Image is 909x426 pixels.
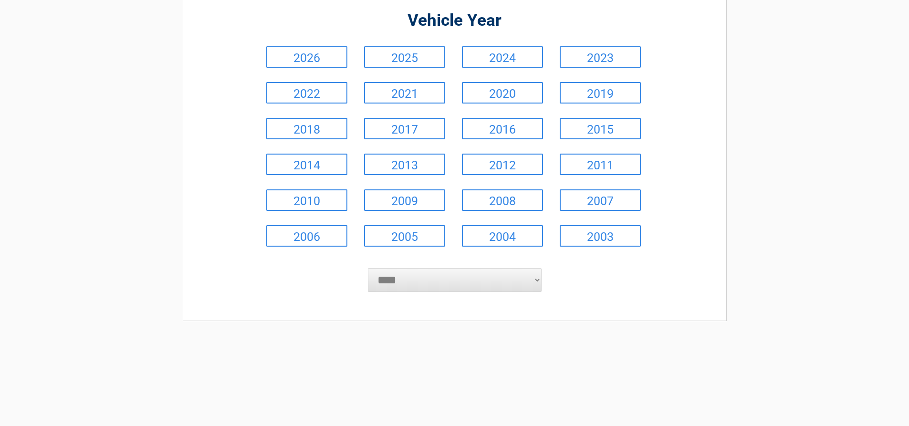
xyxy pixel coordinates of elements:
[462,189,543,211] a: 2008
[560,154,641,175] a: 2011
[560,225,641,247] a: 2003
[462,82,543,104] a: 2020
[264,10,646,32] h2: Vehicle Year
[560,189,641,211] a: 2007
[364,46,445,68] a: 2025
[266,82,347,104] a: 2022
[462,46,543,68] a: 2024
[364,118,445,139] a: 2017
[462,118,543,139] a: 2016
[266,154,347,175] a: 2014
[364,154,445,175] a: 2013
[364,225,445,247] a: 2005
[364,189,445,211] a: 2009
[266,46,347,68] a: 2026
[462,225,543,247] a: 2004
[560,46,641,68] a: 2023
[462,154,543,175] a: 2012
[266,118,347,139] a: 2018
[560,118,641,139] a: 2015
[560,82,641,104] a: 2019
[266,189,347,211] a: 2010
[364,82,445,104] a: 2021
[266,225,347,247] a: 2006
